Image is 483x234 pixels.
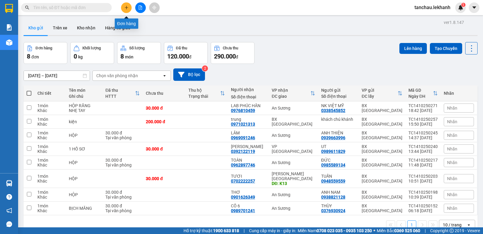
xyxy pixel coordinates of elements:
div: ANH THIỆN [321,130,356,135]
th: Toggle SortBy [359,85,405,101]
div: TC1410250271 [408,103,438,108]
span: 120.000 [167,53,189,60]
svg: open [162,73,167,78]
span: 290.000 [214,53,236,60]
span: món [125,54,133,59]
button: Số lượng8món [117,42,161,64]
div: 0989611829 [321,149,345,154]
div: HỘP [69,133,99,138]
div: ĐC giao [272,94,310,99]
span: tanchau.lekhanh [410,4,455,11]
button: caret-down [469,2,479,13]
div: 1 HỒ SƠ [69,147,99,151]
div: TC1410250240 [408,144,438,149]
span: Miền Nam [298,227,372,234]
div: Tại văn phòng [105,208,140,213]
span: file-add [138,5,142,10]
img: icon-new-feature [458,5,463,10]
div: CÔ 6 [231,203,266,208]
div: TC1410250217 [408,158,438,163]
div: ĐC lấy [362,94,398,99]
div: 30.000 đ [105,130,140,135]
div: VP [GEOGRAPHIC_DATA] [272,144,315,154]
div: 1 món [37,103,63,108]
span: đ [189,54,191,59]
div: 1 món [37,144,63,149]
strong: 1900 633 818 [213,228,239,233]
img: solution-icon [6,24,12,31]
div: Khối lượng [82,46,101,50]
div: VP gửi [362,88,398,93]
strong: 0369 525 060 [394,228,420,233]
span: Nhãn [447,133,457,138]
div: 1 món [37,130,63,135]
span: Miền Bắc [377,227,420,234]
span: question-circle [6,194,12,200]
div: 30.000 đ [146,147,182,151]
button: Tạo Chuyến [430,43,462,54]
button: Khối lượng0kg [70,42,114,64]
div: 0971021313 [231,122,255,127]
div: 30.000 đ [105,190,140,195]
span: | [244,227,245,234]
div: Tên món [69,88,99,93]
div: ver 1.8.147 [444,19,464,26]
button: Chưa thu290.000đ [211,42,254,64]
div: Khác [37,135,63,140]
div: Mã GD [408,88,433,93]
div: HỘP [69,176,99,181]
div: 14:37 [DATE] [408,135,438,140]
button: Trên xe [48,21,72,35]
div: TC1410250203 [408,174,438,179]
div: HỘP RĂNG [69,103,99,108]
div: Chưa thu [223,46,238,50]
div: Chưa thu [146,91,182,96]
div: 1 món [37,203,63,208]
div: 1 món [37,190,63,195]
div: HỘP [69,160,99,165]
div: DĐ: K13 [272,181,315,186]
div: 0901626349 [231,195,255,199]
div: BX [GEOGRAPHIC_DATA] [362,190,402,199]
div: 18:42 [DATE] [408,108,438,113]
strong: 0708 023 035 - 0935 103 250 [317,228,372,233]
button: aim [149,2,160,13]
div: 0392122119 [231,149,255,154]
button: 1 [407,220,416,229]
sup: 2 [202,65,208,71]
div: Khác [37,149,63,154]
div: BX [GEOGRAPHIC_DATA] [272,117,315,127]
button: Hàng đã giao [100,21,135,35]
div: Người nhận [231,87,266,92]
button: Đã thu120.000đ [164,42,208,64]
div: Khác [37,163,63,167]
div: LÂM [231,130,266,135]
div: kiện [69,119,99,124]
div: BX [GEOGRAPHIC_DATA] [362,203,402,213]
div: 0976810459 [231,108,255,113]
div: VP nhận [272,88,310,93]
button: Đơn hàng8đơn [24,42,67,64]
span: Nhãn [447,176,457,181]
span: Nhãn [447,160,457,165]
div: 0948559559 [321,179,345,183]
input: Select a date range. [24,71,90,81]
span: 0 [74,53,77,60]
div: 30.000 đ [105,203,140,208]
div: 0989701241 [231,208,255,213]
div: Khác [37,208,63,213]
div: Đơn hàng [36,46,52,50]
div: 30.000 đ [146,176,182,181]
div: TOÀN [231,158,266,163]
div: Nhãn [444,91,474,96]
button: Bộ lọc [173,68,205,81]
button: file-add [135,2,146,13]
span: message [6,221,12,227]
svg: open [466,222,471,227]
div: 200.000 đ [146,119,182,124]
div: Chi tiết [37,91,63,96]
div: 10:39 [DATE] [408,195,438,199]
span: search [25,5,29,10]
div: 13:44 [DATE] [408,149,438,154]
div: 1 món [37,158,63,163]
